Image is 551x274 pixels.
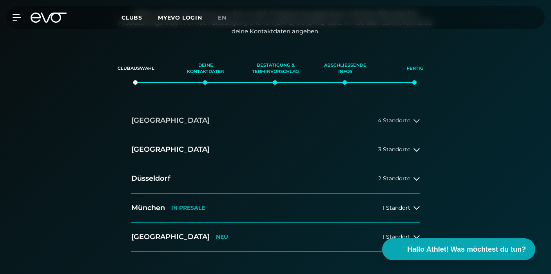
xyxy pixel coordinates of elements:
[131,106,420,135] button: [GEOGRAPHIC_DATA]4 Standorte
[121,14,158,21] a: Clubs
[382,234,410,240] span: 1 Standort
[390,58,440,79] div: Fertig
[320,58,370,79] div: Abschließende Infos
[131,194,420,223] button: MünchenIN PRESALE1 Standort
[131,135,420,164] button: [GEOGRAPHIC_DATA]3 Standorte
[131,223,420,252] button: [GEOGRAPHIC_DATA]NEU1 Standort
[181,58,231,79] div: Deine Kontaktdaten
[218,14,227,21] span: en
[250,58,301,79] div: Bestätigung & Terminvorschlag
[131,116,210,125] h2: [GEOGRAPHIC_DATA]
[171,205,205,211] p: IN PRESALE
[131,174,170,183] h2: Düsseldorf
[131,164,420,193] button: Düsseldorf2 Standorte
[131,232,210,242] h2: [GEOGRAPHIC_DATA]
[407,244,526,255] span: Hallo Athlet! Was möchtest du tun?
[131,145,210,154] h2: [GEOGRAPHIC_DATA]
[216,234,228,240] p: NEU
[378,147,410,152] span: 3 Standorte
[121,14,142,21] span: Clubs
[382,238,535,260] button: Hallo Athlet! Was möchtest du tun?
[111,58,161,79] div: Clubauswahl
[378,118,410,123] span: 4 Standorte
[378,176,410,181] span: 2 Standorte
[158,14,202,21] a: MYEVO LOGIN
[131,203,165,213] h2: München
[382,205,410,211] span: 1 Standort
[218,13,236,22] a: en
